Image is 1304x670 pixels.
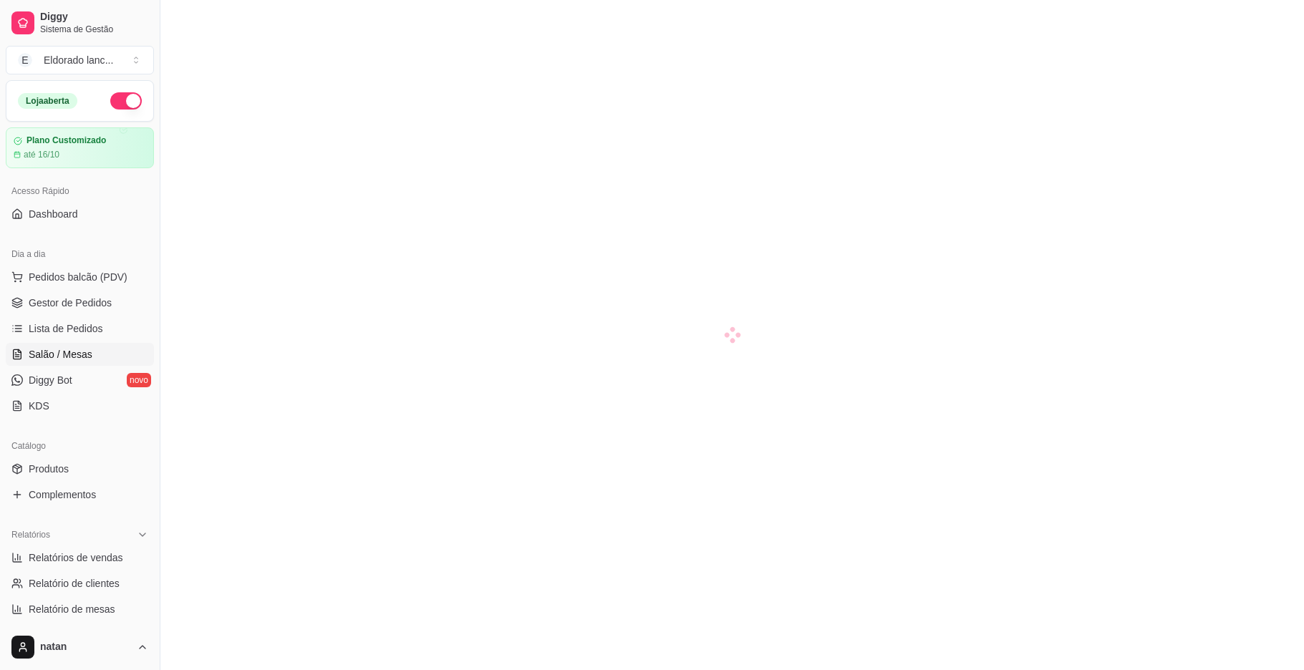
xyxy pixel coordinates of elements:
[29,270,127,284] span: Pedidos balcão (PDV)
[29,296,112,310] span: Gestor de Pedidos
[44,53,113,67] div: Eldorado lanc ...
[29,207,78,221] span: Dashboard
[6,630,154,664] button: natan
[18,93,77,109] div: Loja aberta
[11,529,50,540] span: Relatórios
[6,394,154,417] a: KDS
[29,602,115,616] span: Relatório de mesas
[6,546,154,569] a: Relatórios de vendas
[29,550,123,565] span: Relatórios de vendas
[6,434,154,457] div: Catálogo
[6,46,154,74] button: Select a team
[6,180,154,203] div: Acesso Rápido
[6,266,154,288] button: Pedidos balcão (PDV)
[29,373,72,387] span: Diggy Bot
[6,6,154,40] a: DiggySistema de Gestão
[29,321,103,336] span: Lista de Pedidos
[26,135,106,146] article: Plano Customizado
[6,369,154,392] a: Diggy Botnovo
[29,487,96,502] span: Complementos
[6,483,154,506] a: Complementos
[6,203,154,225] a: Dashboard
[6,457,154,480] a: Produtos
[6,317,154,340] a: Lista de Pedidos
[40,11,148,24] span: Diggy
[6,127,154,168] a: Plano Customizadoaté 16/10
[110,92,142,110] button: Alterar Status
[6,623,154,646] a: Relatório de fidelidadenovo
[18,53,32,67] span: E
[40,641,131,654] span: natan
[6,598,154,621] a: Relatório de mesas
[29,399,49,413] span: KDS
[24,149,59,160] article: até 16/10
[29,576,120,591] span: Relatório de clientes
[40,24,148,35] span: Sistema de Gestão
[29,347,92,361] span: Salão / Mesas
[6,343,154,366] a: Salão / Mesas
[6,243,154,266] div: Dia a dia
[29,462,69,476] span: Produtos
[6,291,154,314] a: Gestor de Pedidos
[6,572,154,595] a: Relatório de clientes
